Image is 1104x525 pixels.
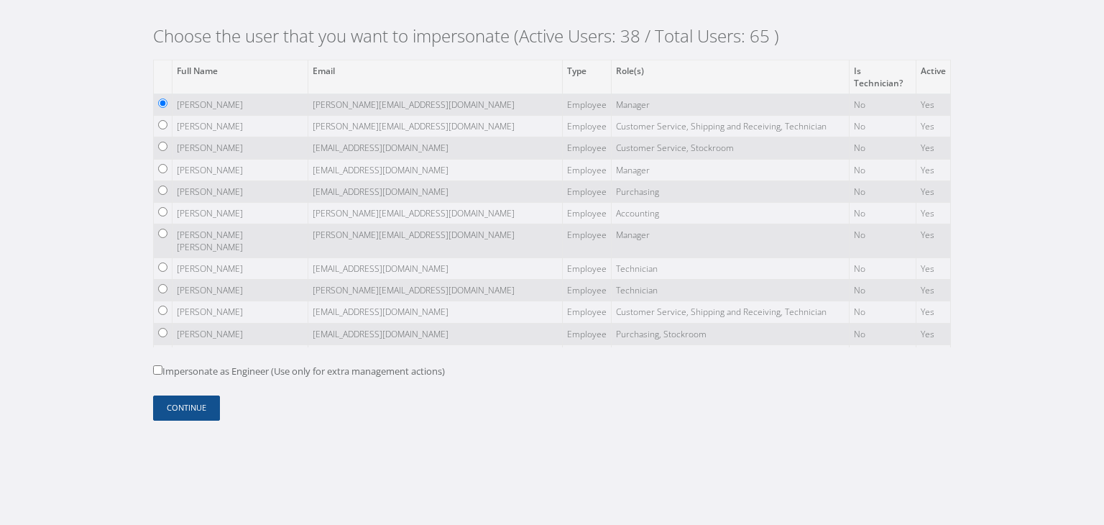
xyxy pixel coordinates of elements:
td: Yes [916,280,950,301]
td: Yes [916,301,950,323]
td: Employee [562,94,611,116]
td: Customer Service, Shipping and Receiving, Technician [611,116,850,137]
td: [PERSON_NAME][EMAIL_ADDRESS][DOMAIN_NAME] [308,224,562,257]
td: [EMAIL_ADDRESS][DOMAIN_NAME] [308,181,562,202]
td: Yes [916,258,950,280]
td: Employee [562,116,611,137]
td: Employee [562,323,611,344]
td: Accounting [611,202,850,224]
th: Full Name [172,60,308,93]
th: Email [308,60,562,93]
input: Impersonate as Engineer (Use only for extra management actions) [153,365,162,375]
td: [PERSON_NAME] [172,202,308,224]
td: Employee [562,159,611,181]
td: No [850,301,916,323]
td: [PERSON_NAME][EMAIL_ADDRESS][DOMAIN_NAME] [308,116,562,137]
td: [EMAIL_ADDRESS][DOMAIN_NAME] [308,323,562,344]
td: No [850,323,916,344]
td: No [850,258,916,280]
td: [PERSON_NAME] [172,280,308,301]
td: No [850,94,916,116]
td: Employee [562,280,611,301]
td: Manager [611,224,850,257]
td: Customer Service, Stockroom [611,137,850,159]
td: Customer [611,344,850,378]
td: [PERSON_NAME] [172,94,308,116]
td: [PERSON_NAME][EMAIL_ADDRESS][PERSON_NAME][DOMAIN_NAME] [308,344,562,378]
td: [PERSON_NAME] [172,181,308,202]
td: Yes [916,202,950,224]
td: Manager [611,159,850,181]
td: [EMAIL_ADDRESS][DOMAIN_NAME] [308,137,562,159]
td: Manager [611,94,850,116]
td: Technician [611,258,850,280]
td: [PERSON_NAME] [172,159,308,181]
td: Customer [562,344,611,378]
td: Yes [916,116,950,137]
td: No [850,224,916,257]
button: Continue [153,396,220,421]
td: [PERSON_NAME] [PERSON_NAME] [172,224,308,257]
td: [PERSON_NAME][EMAIL_ADDRESS][DOMAIN_NAME] [308,94,562,116]
td: Employee [562,224,611,257]
td: No [850,181,916,202]
th: Is Technician? [850,60,916,93]
td: [PERSON_NAME] [172,116,308,137]
th: Role(s) [611,60,850,93]
td: No [850,137,916,159]
td: Yes [916,224,950,257]
th: Type [562,60,611,93]
td: Yes [916,323,950,344]
td: Purchasing [611,181,850,202]
td: No [850,116,916,137]
td: Technician [611,280,850,301]
td: [PERSON_NAME] [172,323,308,344]
td: No [850,159,916,181]
td: [PERSON_NAME] [172,137,308,159]
td: [EMAIL_ADDRESS][DOMAIN_NAME] [308,258,562,280]
td: [PERSON_NAME][EMAIL_ADDRESS][DOMAIN_NAME] [308,280,562,301]
td: Employee [562,181,611,202]
td: Purchasing, Stockroom [611,323,850,344]
td: Employee [562,301,611,323]
td: Yes [916,94,950,116]
th: Active [916,60,950,93]
td: Yes [916,181,950,202]
td: No [850,344,916,378]
td: [PERSON_NAME] [172,344,308,378]
td: [PERSON_NAME] [172,301,308,323]
td: Customer Service, Shipping and Receiving, Technician [611,301,850,323]
td: [PERSON_NAME] [172,258,308,280]
td: [EMAIL_ADDRESS][DOMAIN_NAME] [308,159,562,181]
td: [EMAIL_ADDRESS][DOMAIN_NAME] [308,301,562,323]
td: Yes [916,137,950,159]
td: [PERSON_NAME][EMAIL_ADDRESS][DOMAIN_NAME] [308,202,562,224]
td: No [850,280,916,301]
td: No [850,202,916,224]
td: Employee [562,202,611,224]
td: Employee [562,137,611,159]
td: Employee [562,258,611,280]
label: Impersonate as Engineer (Use only for extra management actions) [153,365,445,379]
h2: Choose the user that you want to impersonate (Active Users: 38 / Total Users: 65 ) [153,26,951,47]
td: Yes [916,344,950,378]
td: Yes [916,159,950,181]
